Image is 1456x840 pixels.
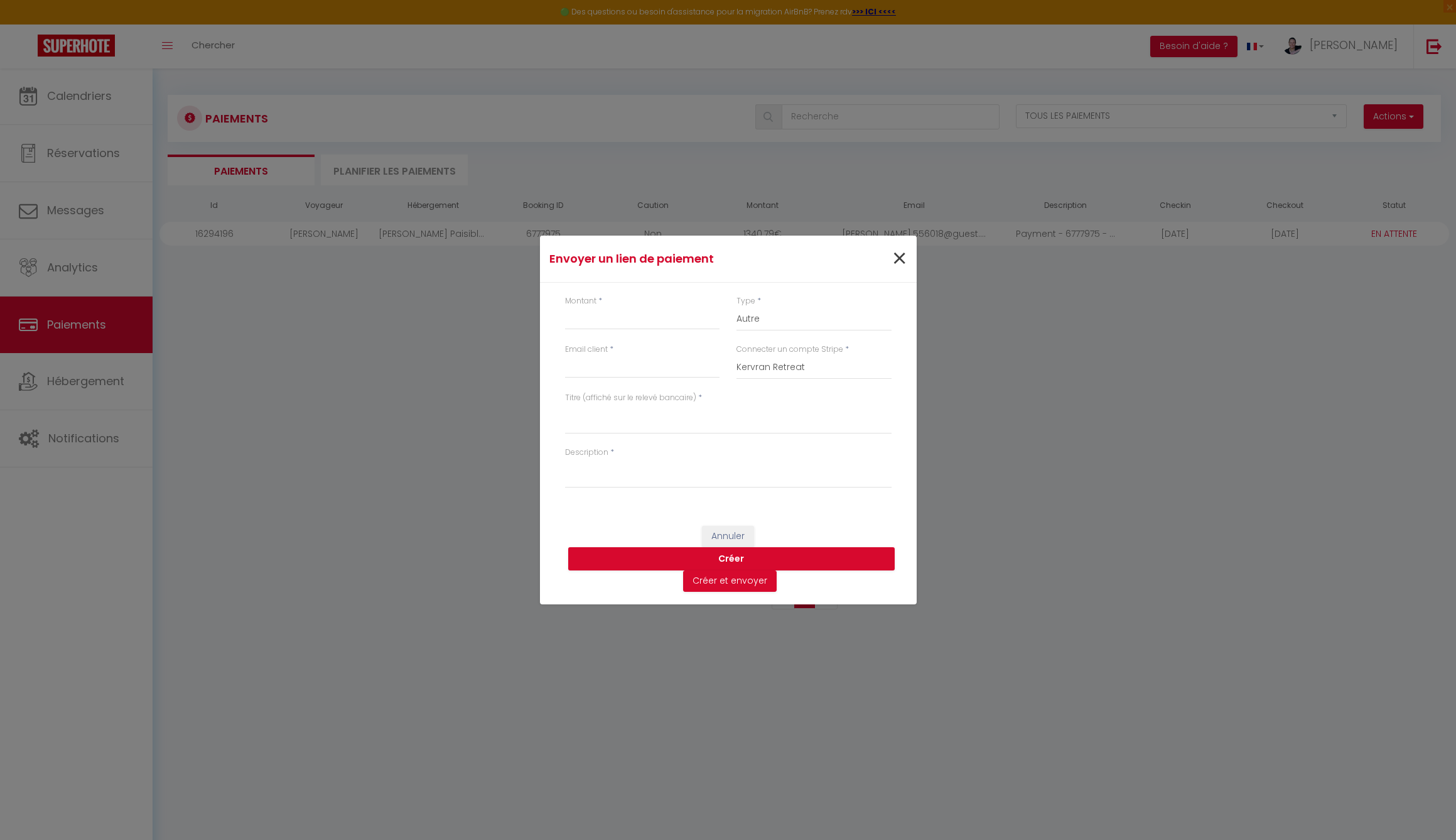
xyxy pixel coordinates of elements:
[736,295,755,307] label: Type
[565,344,608,356] label: Email client
[565,295,596,307] label: Montant
[683,570,777,592] button: Créer et envoyer
[892,246,907,273] button: Close
[736,344,843,356] label: Connecter un compte Stripe
[702,526,754,547] button: Annuler
[549,250,845,268] h4: Envoyer un lien de paiement
[565,392,696,404] label: Titre (affiché sur le relevé bancaire)
[568,547,895,571] button: Créer
[892,240,907,278] span: ×
[565,447,608,459] label: Description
